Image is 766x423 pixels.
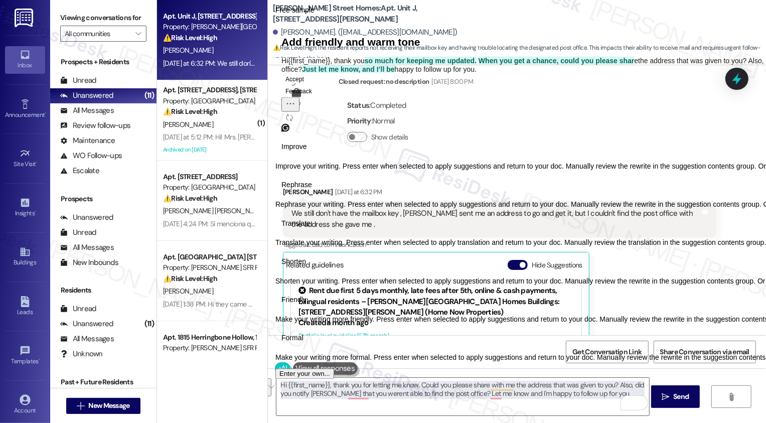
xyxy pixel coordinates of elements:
a: Leads [5,293,45,320]
i:  [662,393,669,401]
div: Property: [PERSON_NAME] SFR Portfolio [163,343,256,353]
button: New Message [66,398,140,414]
div: [DATE] 4:24 PM: Si menciona que regresaría, pero no dijo cuando [163,219,351,228]
div: All Messages [60,334,114,344]
span: [PERSON_NAME] [163,46,213,55]
textarea: To enrich screen reader interactions, please activate Accessibility in Grammarly extension settings [276,378,649,415]
div: Maintenance [60,135,115,146]
div: Property: [PERSON_NAME] SFR Portfolio [163,262,256,273]
span: : The resident reports not receiving their mailbox key and having trouble locating the designated... [273,43,766,64]
button: Send [651,385,700,408]
span: New Message [88,400,129,411]
div: Prospects [50,194,157,204]
div: All Messages [60,242,114,253]
div: Property: [GEOGRAPHIC_DATA] [163,96,256,106]
div: Unanswered [60,90,113,101]
a: Site Visit • [5,145,45,172]
input: All communities [65,26,130,42]
strong: ⚠️ Risk Level: High [163,274,217,283]
i:  [727,393,735,401]
span: [PERSON_NAME] [163,120,213,129]
span: • [39,356,40,363]
i:  [77,402,84,410]
div: WO Follow-ups [60,151,122,161]
div: Unknown [60,349,103,359]
div: (11) [142,316,157,332]
div: Review follow-ups [60,120,130,131]
div: Prospects + Residents [50,57,157,67]
div: Property: [PERSON_NAME][GEOGRAPHIC_DATA] Homes [163,22,256,32]
div: Archived on [DATE] [162,144,257,156]
div: Unread [60,227,96,238]
strong: ⚠️ Risk Level: High [163,194,217,203]
div: New Inbounds [60,257,118,268]
div: Unread [60,304,96,314]
strong: ⚠️ Risk Level: High [273,44,316,52]
div: (11) [142,88,157,103]
a: Templates • [5,342,45,369]
b: [PERSON_NAME] Street Homes: Apt. Unit J, [STREET_ADDRESS][PERSON_NAME] [273,3,474,25]
div: Apt. 1815 Herringbone Hollow, 1815 Herringbone Hollow [163,332,256,343]
strong: ⚠️ Risk Level: High [163,33,217,42]
div: Apt. Unit J, [STREET_ADDRESS][PERSON_NAME] [163,11,256,22]
a: Buildings [5,243,45,270]
label: Viewing conversations for [60,10,146,26]
div: All Messages [60,105,114,116]
a: Inbox [5,46,45,73]
i:  [135,30,141,38]
a: Insights • [5,194,45,221]
div: [DATE] 1:38 PM: Hi they came out [DATE] cleaning up mold with Clorox it goes keep coming back las... [163,300,646,309]
span: • [45,110,46,117]
span: [PERSON_NAME] [PERSON_NAME] [163,206,265,215]
div: Escalate [60,166,99,176]
div: Apt. [STREET_ADDRESS], [STREET_ADDRESS] [163,85,256,95]
div: Past + Future Residents [50,377,157,387]
div: [DATE] at 6:32 PM: We still don't have the mailbox key , [PERSON_NAME] sent me an address to go a... [163,59,665,68]
span: • [35,208,36,215]
div: Residents [50,285,157,296]
div: [PERSON_NAME]. ([EMAIL_ADDRESS][DOMAIN_NAME]) [273,27,457,38]
span: [PERSON_NAME] [163,287,213,296]
div: Property: [GEOGRAPHIC_DATA] [163,182,256,193]
span: Send [673,391,689,402]
div: Unread [60,75,96,86]
img: ResiDesk Logo [15,9,35,27]
div: Apt. [GEOGRAPHIC_DATA] [STREET_ADDRESS] [163,252,256,262]
div: Apt. [STREET_ADDRESS] [163,172,256,182]
span: • [36,159,38,166]
a: Account [5,391,45,418]
div: Unanswered [60,319,113,329]
strong: ⚠️ Risk Level: High [163,107,217,116]
div: Unanswered [60,212,113,223]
